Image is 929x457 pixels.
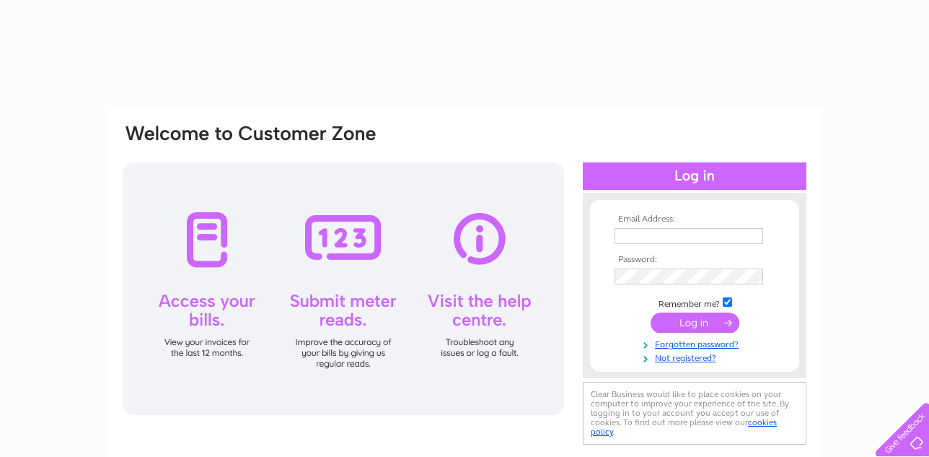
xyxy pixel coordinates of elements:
[611,214,778,225] th: Email Address:
[651,313,739,333] input: Submit
[611,295,778,310] td: Remember me?
[591,417,777,437] a: cookies policy
[615,350,778,364] a: Not registered?
[583,382,806,445] div: Clear Business would like to place cookies on your computer to improve your experience of the sit...
[615,336,778,350] a: Forgotten password?
[611,255,778,265] th: Password:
